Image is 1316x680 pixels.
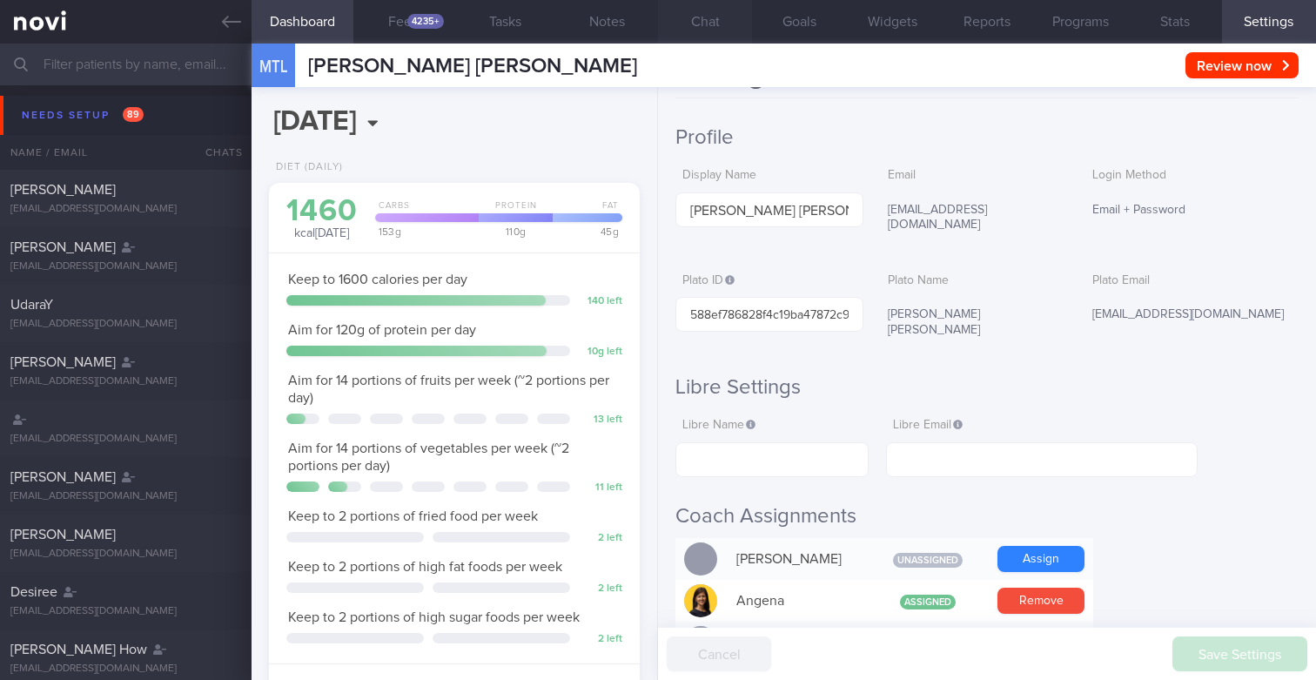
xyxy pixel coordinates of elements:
[288,441,569,473] span: Aim for 14 portions of vegetables per week (~2 portions per day)
[10,490,241,503] div: [EMAIL_ADDRESS][DOMAIN_NAME]
[881,297,1068,348] div: [PERSON_NAME] [PERSON_NAME]
[473,226,554,237] div: 110 g
[728,625,867,660] div: Baizura
[288,509,538,523] span: Keep to 2 portions of fried food per week
[675,503,1299,529] h2: Coach Assignments
[547,226,622,237] div: 45 g
[407,14,444,29] div: 4235+
[288,610,580,624] span: Keep to 2 portions of high sugar foods per week
[10,585,57,599] span: Desiree
[675,374,1299,401] h2: Libre Settings
[123,107,144,122] span: 89
[286,196,358,242] div: kcal [DATE]
[10,355,116,369] span: [PERSON_NAME]
[288,374,609,405] span: Aim for 14 portions of fruits per week (~2 portions per day)
[10,643,147,656] span: [PERSON_NAME] How
[682,419,755,431] span: Libre Name
[579,295,622,308] div: 140 left
[182,135,252,170] div: Chats
[473,200,554,222] div: Protein
[728,583,867,618] div: Angena
[997,546,1084,572] button: Assign
[888,273,1061,289] label: Plato Name
[308,56,637,77] span: [PERSON_NAME] [PERSON_NAME]
[579,582,622,596] div: 2 left
[547,200,622,222] div: Fat
[579,481,622,495] div: 11 left
[247,33,299,100] div: MTL
[1185,52,1299,78] button: Review now
[10,260,241,273] div: [EMAIL_ADDRESS][DOMAIN_NAME]
[579,532,622,545] div: 2 left
[675,125,1299,151] h2: Profile
[579,414,622,427] div: 13 left
[881,192,1068,244] div: [EMAIL_ADDRESS][DOMAIN_NAME]
[10,298,53,312] span: UdaraY
[10,318,241,331] div: [EMAIL_ADDRESS][DOMAIN_NAME]
[893,553,963,568] span: Unassigned
[288,323,476,337] span: Aim for 120g of protein per day
[900,595,956,609] span: Assigned
[10,663,241,676] div: [EMAIL_ADDRESS][DOMAIN_NAME]
[269,161,343,174] div: Diet (Daily)
[10,203,241,216] div: [EMAIL_ADDRESS][DOMAIN_NAME]
[682,168,856,184] label: Display Name
[1085,192,1299,229] div: Email + Password
[288,560,562,574] span: Keep to 2 portions of high fat foods per week
[370,226,479,237] div: 153 g
[286,196,358,226] div: 1460
[288,273,467,286] span: Keep to 1600 calories per day
[10,183,116,197] span: [PERSON_NAME]
[10,375,241,388] div: [EMAIL_ADDRESS][DOMAIN_NAME]
[17,104,148,127] div: Needs setup
[682,274,735,286] span: Plato ID
[579,346,622,359] div: 10 g left
[10,605,241,618] div: [EMAIL_ADDRESS][DOMAIN_NAME]
[10,240,116,254] span: [PERSON_NAME]
[10,470,116,484] span: [PERSON_NAME]
[579,633,622,646] div: 2 left
[997,588,1084,614] button: Remove
[728,542,867,576] div: [PERSON_NAME]
[10,433,241,446] div: [EMAIL_ADDRESS][DOMAIN_NAME]
[1092,273,1292,289] label: Plato Email
[370,200,479,222] div: Carbs
[893,419,963,431] span: Libre Email
[1085,297,1299,333] div: [EMAIL_ADDRESS][DOMAIN_NAME]
[10,548,241,561] div: [EMAIL_ADDRESS][DOMAIN_NAME]
[1092,168,1292,184] label: Login Method
[10,528,116,542] span: [PERSON_NAME]
[888,168,1061,184] label: Email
